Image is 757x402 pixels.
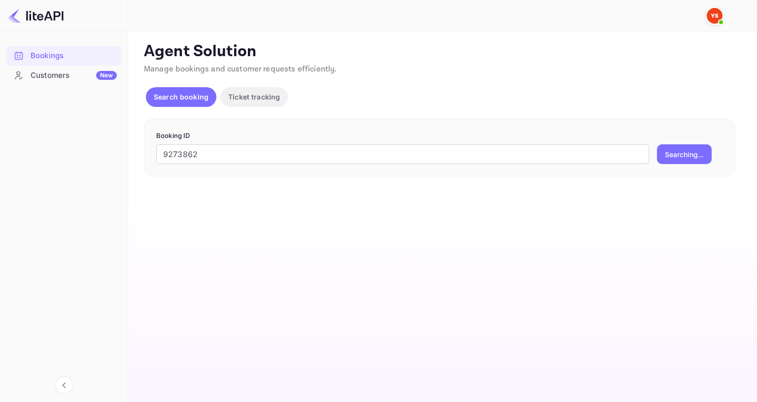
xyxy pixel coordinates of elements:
[228,92,280,102] p: Ticket tracking
[6,46,122,65] a: Bookings
[6,46,122,66] div: Bookings
[156,131,723,141] p: Booking ID
[31,70,117,81] div: Customers
[8,8,64,24] img: LiteAPI logo
[55,376,73,394] button: Collapse navigation
[6,66,122,84] a: CustomersNew
[156,144,649,164] input: Enter Booking ID (e.g., 63782194)
[657,144,712,164] button: Searching...
[6,66,122,85] div: CustomersNew
[144,42,739,62] p: Agent Solution
[31,50,117,62] div: Bookings
[96,71,117,80] div: New
[707,8,723,24] img: Yandex Support
[144,64,337,74] span: Manage bookings and customer requests efficiently.
[154,92,208,102] p: Search booking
